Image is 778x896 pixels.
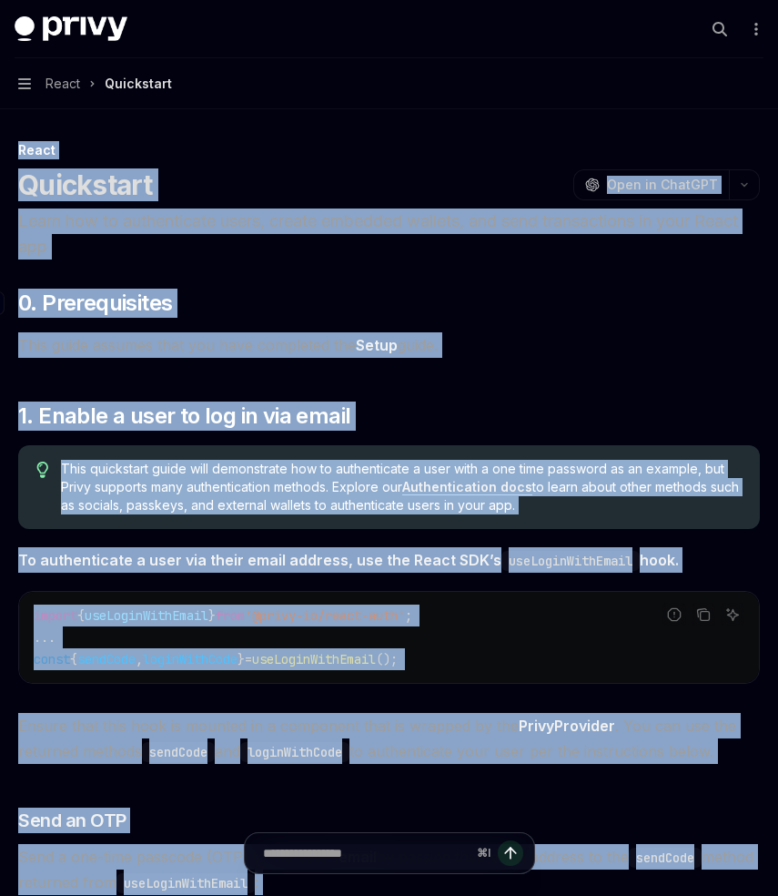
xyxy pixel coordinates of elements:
[18,141,760,159] div: React
[18,551,679,569] strong: To authenticate a user via their email address, use the React SDK’s hook.
[105,73,172,95] div: Quickstart
[77,607,85,624] span: {
[18,209,760,260] p: Learn how to authenticate users, create embedded wallets, and send transactions in your React app
[252,651,376,667] span: useLoginWithEmail
[142,742,215,762] code: sendCode
[245,651,252,667] span: =
[721,603,744,626] button: Ask AI
[18,402,350,431] span: 1. Enable a user to log in via email
[745,16,763,42] button: More actions
[705,15,734,44] button: Open search
[405,607,412,624] span: ;
[70,651,77,667] span: {
[143,651,237,667] span: loginWithCode
[136,651,143,667] span: ,
[692,603,715,626] button: Copy the contents from the code block
[662,603,686,626] button: Report incorrect code
[356,336,398,355] a: Setup
[36,462,49,478] svg: Tip
[216,607,245,624] span: from
[501,551,640,571] code: useLoginWithEmail
[208,607,216,624] span: }
[263,833,470,873] input: Ask a question...
[245,607,405,624] span: '@privy-io/react-auth'
[77,651,136,667] span: sendCode
[85,607,208,624] span: useLoginWithEmail
[573,169,729,200] button: Open in ChatGPT
[240,742,349,762] code: loginWithCode
[61,460,742,514] span: This quickstart guide will demonstrate how to authenticate a user with a one time password as an ...
[18,808,126,833] span: Send an OTP
[237,651,245,667] span: }
[18,289,172,318] span: 0. Prerequisites
[34,629,56,646] span: ...
[45,73,80,95] span: React
[402,479,532,495] a: Authentication docs
[376,651,398,667] span: ();
[15,16,127,42] img: dark logo
[34,651,70,667] span: const
[34,607,77,624] span: import
[519,717,615,736] a: PrivyProvider
[18,713,760,764] span: Ensure that this hook is mounted in a component that is wrapped by the . You can use the returned...
[18,332,760,358] span: This guide assumes that you have completed the guide.
[607,176,718,194] span: Open in ChatGPT
[498,840,523,866] button: Send message
[18,168,153,201] h1: Quickstart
